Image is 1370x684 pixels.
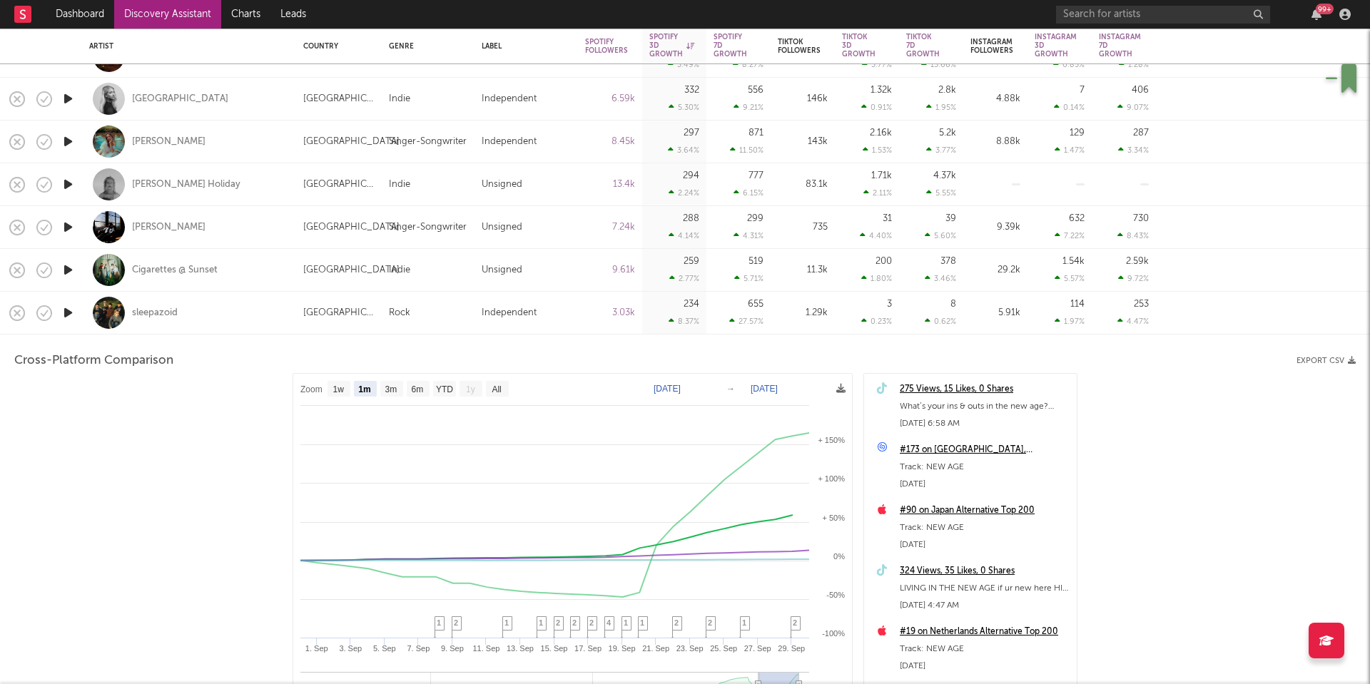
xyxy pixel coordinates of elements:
div: 4.37k [933,171,956,180]
span: 1 [640,618,644,627]
div: 0.23 % [861,317,892,326]
div: 287 [1133,128,1149,138]
div: 2.77 % [669,274,699,283]
div: 8.45k [585,133,635,150]
span: 2 [556,618,560,627]
div: Unsigned [482,219,522,236]
text: + 150% [818,436,845,444]
div: 259 [684,257,699,266]
text: All [492,384,501,394]
span: 1 [539,618,543,627]
div: Spotify 3D Growth [649,33,694,58]
text: 3m [385,384,397,394]
div: Artist [89,42,282,51]
div: LIVING IN THE NEW AGE if ur new here HIII xx #newmusic #altrock #zoid [900,580,1070,597]
div: 9.72 % [1118,274,1149,283]
div: 1.47 % [1055,146,1085,155]
div: [GEOGRAPHIC_DATA] [303,176,375,193]
text: [DATE] [654,384,681,394]
div: sleepazoid [132,307,178,320]
div: 275 Views, 15 Likes, 0 Shares [900,381,1070,398]
span: 1 [624,618,628,627]
div: 1.29k [778,305,828,322]
text: 21. Sep [642,644,669,653]
div: Instagram Followers [970,38,1013,55]
div: 655 [748,300,763,309]
div: 9.39k [970,219,1020,236]
div: [GEOGRAPHIC_DATA] [132,93,228,106]
div: 332 [684,86,699,95]
span: 1 [437,618,441,627]
div: 143k [778,133,828,150]
text: -50% [826,591,845,599]
div: Track: NEW AGE [900,640,1070,658]
div: 4.47 % [1117,317,1149,326]
a: [PERSON_NAME] [132,221,205,234]
span: 2 [708,618,712,627]
div: 3.77 % [862,60,892,69]
div: 83.1k [778,176,828,193]
div: Tiktok 7D Growth [906,33,940,58]
div: 2.59k [1126,257,1149,266]
div: 4.40 % [860,231,892,240]
div: 146k [778,91,828,108]
text: 15. Sep [541,644,568,653]
div: Singer-Songwriter [389,219,467,236]
span: 2 [572,618,577,627]
div: Label [482,42,564,51]
div: 5.30 % [669,103,699,112]
div: 777 [749,171,763,180]
div: Genre [389,42,460,51]
div: [DATE] [900,476,1070,493]
div: 5.91k [970,305,1020,322]
div: 1.71k [871,171,892,180]
div: 1.28 % [1119,60,1149,69]
div: 1.80 % [861,274,892,283]
text: → [726,384,735,394]
text: 6m [412,384,424,394]
div: Unsigned [482,262,522,279]
a: #90 on Japan Alternative Top 200 [900,502,1070,519]
div: 730 [1133,214,1149,223]
span: 2 [454,618,458,627]
div: 13.4k [585,176,635,193]
div: [GEOGRAPHIC_DATA] [303,305,375,322]
div: 5.2k [939,128,956,138]
text: 5. Sep [373,644,396,653]
div: Tiktok Followers [778,38,821,55]
div: 253 [1134,300,1149,309]
div: [DATE] [900,658,1070,675]
div: 4.31 % [734,231,763,240]
text: [DATE] [751,384,778,394]
span: 2 [589,618,594,627]
a: [PERSON_NAME] Holiday [132,178,240,191]
div: 8.27 % [733,60,763,69]
div: 1.32k [871,86,892,95]
text: 1w [333,384,345,394]
div: 5.55 % [926,188,956,198]
div: 519 [749,257,763,266]
div: Independent [482,305,537,322]
div: 6.59k [585,91,635,108]
div: 9.07 % [1117,103,1149,112]
div: [DATE] 6:58 AM [900,415,1070,432]
div: 31 [883,214,892,223]
a: #19 on Netherlands Alternative Top 200 [900,623,1070,640]
div: 2.11 % [863,188,892,198]
div: 0.62 % [925,317,956,326]
div: [DATE] [900,536,1070,553]
div: 200 [876,257,892,266]
div: 5.71 % [734,274,763,283]
text: + 50% [823,514,846,522]
text: 3. Sep [339,644,362,653]
div: 8 [950,300,956,309]
text: -100% [822,629,845,638]
a: Cigarettes @ Sunset [132,264,218,277]
div: 9.21 % [734,103,763,112]
div: 99 + [1316,4,1334,14]
div: Spotify 7D Growth [714,33,747,58]
text: Zoom [300,384,323,394]
div: 406 [1132,86,1149,95]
